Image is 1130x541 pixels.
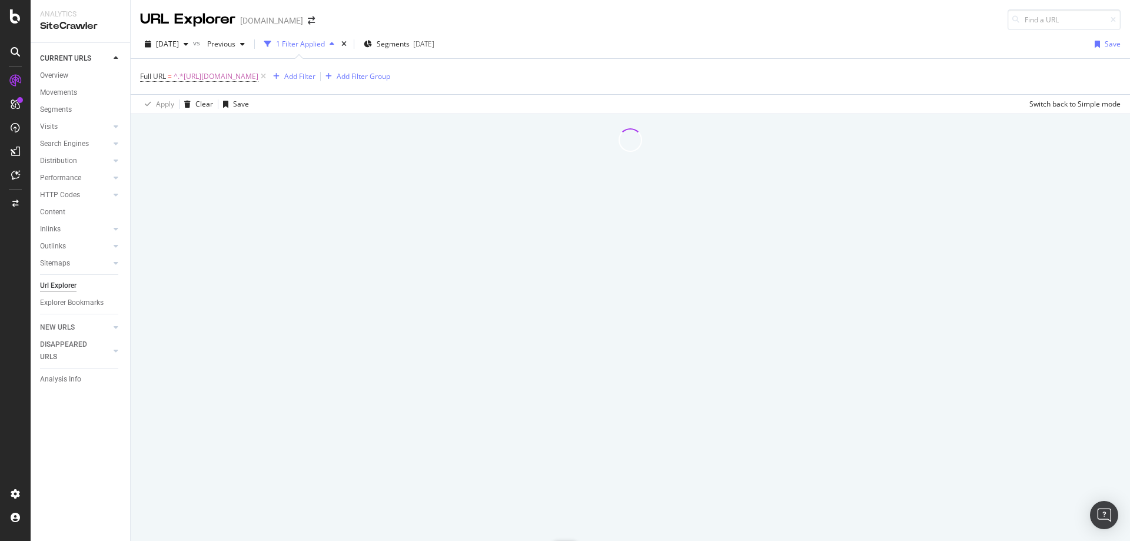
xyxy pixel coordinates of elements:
[40,321,110,334] a: NEW URLS
[337,71,390,81] div: Add Filter Group
[233,99,249,109] div: Save
[40,223,61,235] div: Inlinks
[40,155,77,167] div: Distribution
[40,69,68,82] div: Overview
[40,69,122,82] a: Overview
[40,206,65,218] div: Content
[156,99,174,109] div: Apply
[308,16,315,25] div: arrow-right-arrow-left
[40,52,110,65] a: CURRENT URLS
[40,9,121,19] div: Analytics
[140,35,193,54] button: [DATE]
[40,223,110,235] a: Inlinks
[260,35,339,54] button: 1 Filter Applied
[40,87,122,99] a: Movements
[1029,99,1121,109] div: Switch back to Simple mode
[268,69,315,84] button: Add Filter
[40,321,75,334] div: NEW URLS
[40,297,104,309] div: Explorer Bookmarks
[202,39,235,49] span: Previous
[40,121,110,133] a: Visits
[40,338,110,363] a: DISAPPEARED URLS
[321,69,390,84] button: Add Filter Group
[40,206,122,218] a: Content
[240,15,303,26] div: [DOMAIN_NAME]
[40,240,110,253] a: Outlinks
[40,138,110,150] a: Search Engines
[40,19,121,33] div: SiteCrawler
[40,189,80,201] div: HTTP Codes
[40,52,91,65] div: CURRENT URLS
[1090,35,1121,54] button: Save
[40,280,77,292] div: Url Explorer
[284,71,315,81] div: Add Filter
[359,35,439,54] button: Segments[DATE]
[174,68,258,85] span: ^.*[URL][DOMAIN_NAME]
[40,172,81,184] div: Performance
[377,39,410,49] span: Segments
[40,240,66,253] div: Outlinks
[40,155,110,167] a: Distribution
[195,99,213,109] div: Clear
[40,373,122,386] a: Analysis Info
[40,338,99,363] div: DISAPPEARED URLS
[40,104,122,116] a: Segments
[218,95,249,114] button: Save
[202,35,250,54] button: Previous
[140,9,235,29] div: URL Explorer
[40,172,110,184] a: Performance
[276,39,325,49] div: 1 Filter Applied
[1105,39,1121,49] div: Save
[40,373,81,386] div: Analysis Info
[40,257,70,270] div: Sitemaps
[1025,95,1121,114] button: Switch back to Simple mode
[180,95,213,114] button: Clear
[40,257,110,270] a: Sitemaps
[40,297,122,309] a: Explorer Bookmarks
[1090,501,1118,529] div: Open Intercom Messenger
[156,39,179,49] span: 2025 Sep. 20th
[40,104,72,116] div: Segments
[339,38,349,50] div: times
[193,38,202,48] span: vs
[140,95,174,114] button: Apply
[168,71,172,81] span: =
[40,87,77,99] div: Movements
[40,121,58,133] div: Visits
[1008,9,1121,30] input: Find a URL
[140,71,166,81] span: Full URL
[40,189,110,201] a: HTTP Codes
[40,280,122,292] a: Url Explorer
[413,39,434,49] div: [DATE]
[40,138,89,150] div: Search Engines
